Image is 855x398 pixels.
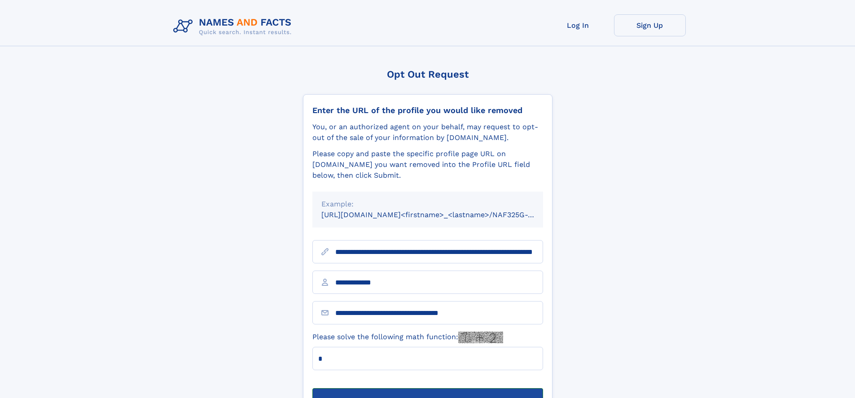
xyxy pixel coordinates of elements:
[614,14,686,36] a: Sign Up
[321,199,534,210] div: Example:
[312,149,543,181] div: Please copy and paste the specific profile page URL on [DOMAIN_NAME] you want removed into the Pr...
[312,122,543,143] div: You, or an authorized agent on your behalf, may request to opt-out of the sale of your informatio...
[303,69,552,80] div: Opt Out Request
[542,14,614,36] a: Log In
[312,105,543,115] div: Enter the URL of the profile you would like removed
[321,210,560,219] small: [URL][DOMAIN_NAME]<firstname>_<lastname>/NAF325G-xxxxxxxx
[170,14,299,39] img: Logo Names and Facts
[312,332,503,343] label: Please solve the following math function:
